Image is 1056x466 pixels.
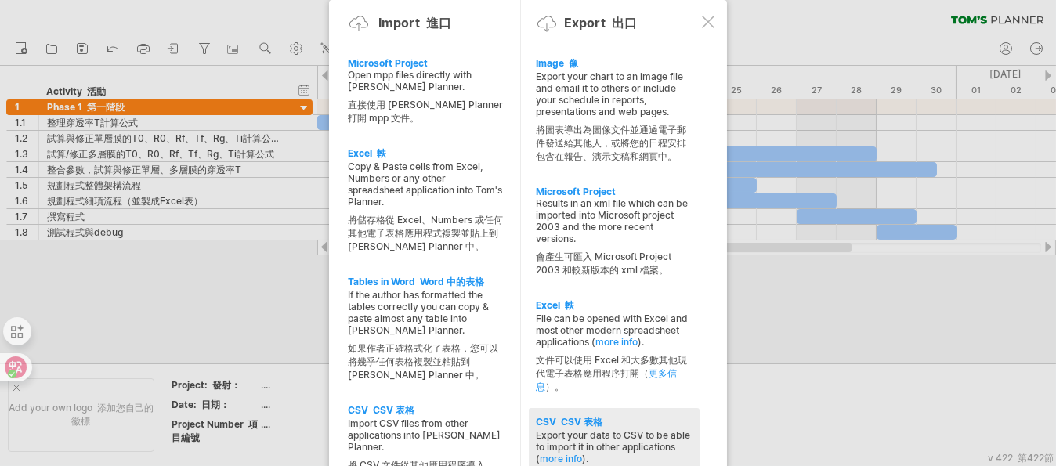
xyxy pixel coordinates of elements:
[420,276,484,287] font: Word 中的表格
[378,15,451,32] div: Import
[348,342,498,381] font: 如果作者正確格式化了表格，您可以將幾乎任何表格複製並粘貼到 [PERSON_NAME] Planner 中。
[537,312,692,400] div: File can be opened with Excel and most other modern spreadsheet applications ( ).
[537,416,692,429] div: CSV
[348,161,503,260] div: Copy & Paste cells from Excel, Numbers or any other spreadsheet application into Tom's Planner.
[426,15,451,31] font: 進口
[537,299,692,312] div: Excel
[537,354,688,392] font: 文件可以使用 Excel 和大多數其他現代電子表格應用程序打開（ ）。
[566,299,575,311] font: 軼
[570,57,579,69] font: 像
[596,336,638,348] a: more info
[348,276,503,289] div: Tables in Word
[541,453,583,464] a: more info
[348,214,503,252] font: 將儲存格從 Excel、Numbers 或任何其他電子表格應用程式複製並貼上到 [PERSON_NAME] Planner 中。
[537,124,687,162] font: 將圖表導出為圖像文件並通過電子郵件發送給其他人，或將您的日程安排包含在報告、演示文稿和網頁中。
[537,197,692,284] div: Results in an xml file which can be imported into Microsoft project 2003 and the more recent vers...
[348,289,503,388] div: If the author has formatted the tables correctly you can copy & paste almost any table into [PERS...
[612,15,637,31] font: 出口
[377,147,386,159] font: 軼
[537,251,672,276] font: 會產生可匯入 Microsoft Project 2003 和較新版本的 xml 檔案。
[537,57,692,70] div: Image
[564,15,637,32] div: Export
[537,186,692,197] div: Microsoft Project
[537,70,692,170] div: Export your chart to an image file and email it to others or include your schedule in reports, pr...
[348,147,503,161] div: Excel
[562,416,603,428] font: CSV 表格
